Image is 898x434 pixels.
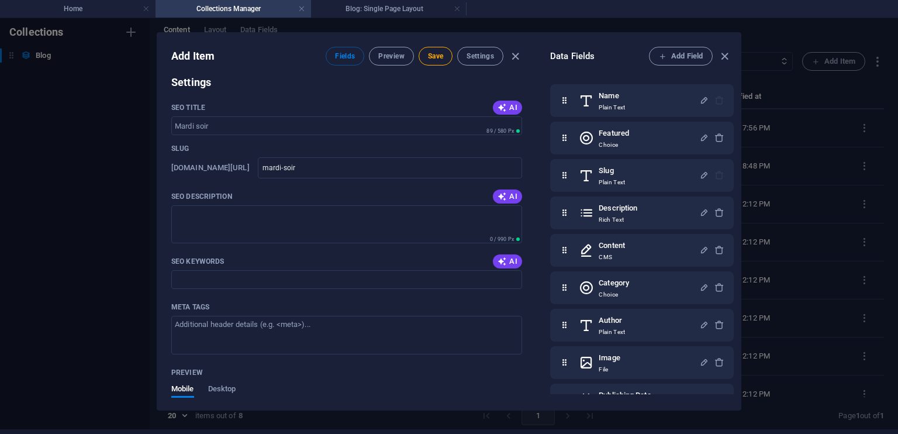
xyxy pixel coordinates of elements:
[599,253,625,262] p: CMS
[171,103,205,112] label: The page title in search results and browser tabs
[171,385,236,407] div: Preview
[208,382,236,398] span: Desktop
[649,47,713,66] button: Add Field
[599,178,625,187] p: Plain Text
[171,192,232,201] p: SEO Description
[498,257,517,266] span: AI
[171,382,194,398] span: Mobile
[326,47,364,66] button: Fields
[599,201,637,215] h6: Description
[493,101,522,115] button: AI
[498,103,517,112] span: AI
[488,235,522,243] span: Calculated pixel length in search results
[599,388,651,402] h6: Publishing Date
[599,290,629,299] p: Choice
[599,351,620,365] h6: Image
[659,49,703,63] span: Add Field
[599,328,625,337] p: Plain Text
[599,215,637,225] p: Rich Text
[599,239,625,253] h6: Content
[156,2,311,15] h4: Collections Manager
[171,49,215,63] h2: Add Item
[171,302,209,312] p: Enter HTML code here that will be placed inside the <head> tags of your website. Please note that...
[171,368,203,377] p: Preview of your page in search results
[490,236,514,242] span: 0 / 990 Px
[171,257,224,266] p: SEO Keywords
[599,140,629,150] p: Choice
[599,89,625,103] h6: Name
[498,192,517,201] span: AI
[457,47,503,66] button: Settings
[493,254,522,268] button: AI
[550,49,649,63] h6: Data Fields
[311,2,467,15] h4: Blog: Single Page Layout
[493,190,522,204] button: AI
[378,51,404,61] span: Preview
[484,127,522,135] span: Calculated pixel length in search results
[171,192,232,201] label: The text in search results and social media
[599,365,620,374] p: File
[599,103,625,112] p: Plain Text
[171,144,189,153] p: Slug
[599,126,629,140] h6: Featured
[599,314,625,328] h6: Author
[599,164,625,178] h6: Slug
[171,205,522,243] textarea: The text in search results and social media
[171,75,522,89] h2: Settings
[171,161,250,175] h6: Slug is the URL under which this item can be found, so it must be unique.
[486,128,514,134] span: 89 / 580 Px
[599,276,629,290] h6: Category
[171,316,522,354] textarea: Meta tags
[171,116,522,135] input: The page title in search results and browser tabs
[369,47,413,66] button: Preview
[419,47,453,66] button: Save
[467,51,494,61] span: Settings
[428,51,443,61] span: Save
[171,103,205,112] p: SEO Title
[335,51,355,61] span: Fields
